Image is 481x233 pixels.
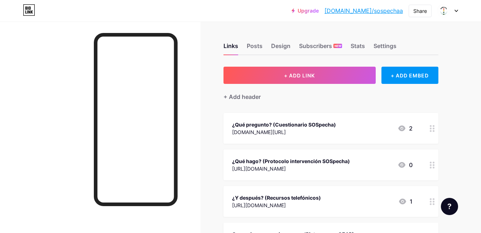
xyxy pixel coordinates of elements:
[335,44,341,48] span: NEW
[324,6,403,15] a: [DOMAIN_NAME]/sospechaa
[232,157,350,165] div: ¿Qué hago? (Protocolo intervención SOSpecha)
[299,42,342,54] div: Subscribers
[271,42,290,54] div: Design
[223,67,376,84] button: + ADD LINK
[232,194,321,201] div: ¿Y después? (Recursos telefónicos)
[398,161,413,169] div: 0
[398,197,413,206] div: 1
[232,121,336,128] div: ¿Qué pregunto? (Cuestionario SOSpecha)
[232,128,336,136] div: [DOMAIN_NAME][URL]
[413,7,427,15] div: Share
[381,67,438,84] div: + ADD EMBED
[247,42,263,54] div: Posts
[223,92,261,101] div: + Add header
[223,42,238,54] div: Links
[232,201,321,209] div: [URL][DOMAIN_NAME]
[374,42,396,54] div: Settings
[292,8,319,14] a: Upgrade
[351,42,365,54] div: Stats
[437,4,451,18] img: Ian Ever Barbero
[398,124,413,133] div: 2
[232,165,350,172] div: [URL][DOMAIN_NAME]
[284,72,315,79] span: + ADD LINK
